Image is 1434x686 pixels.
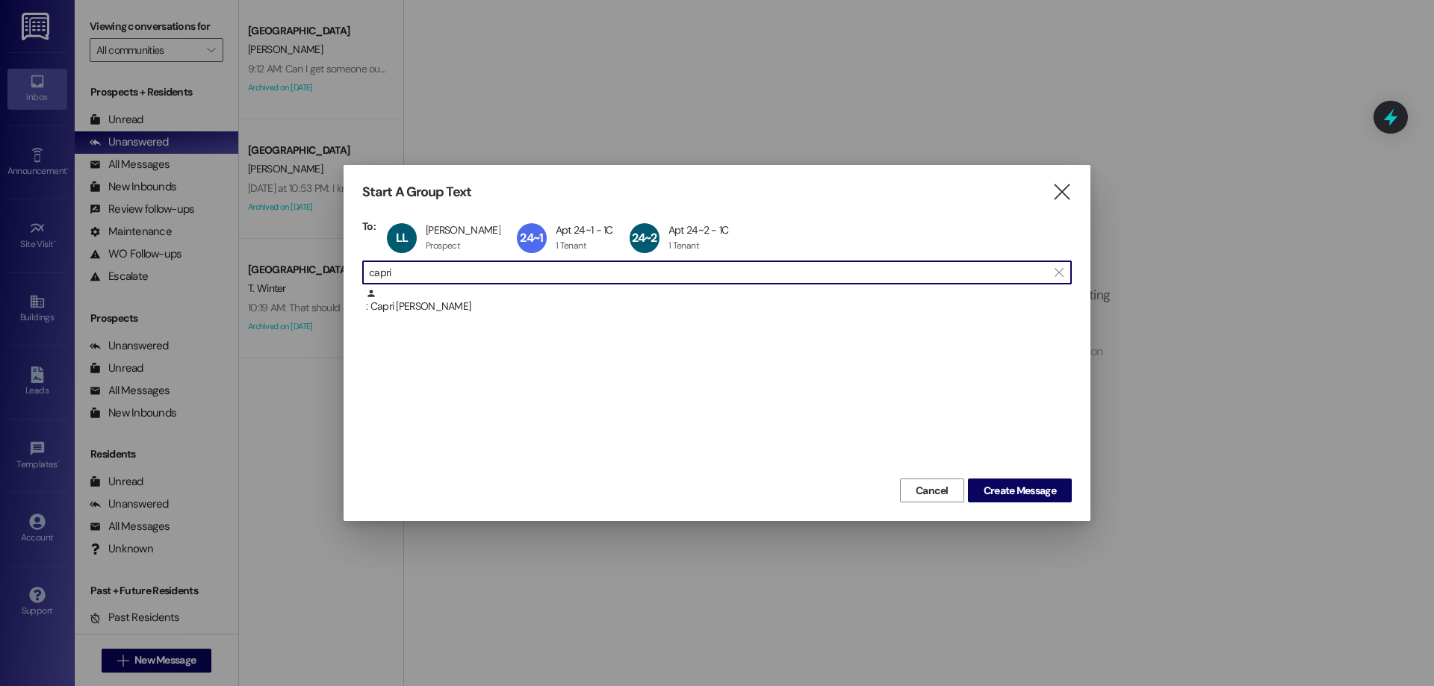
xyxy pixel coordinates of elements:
input: Search for any contact or apartment [369,262,1047,283]
button: Clear text [1047,261,1071,284]
div: 1 Tenant [668,240,699,252]
span: 24~2 [632,230,657,246]
button: Create Message [968,478,1072,502]
span: Create Message [984,483,1056,499]
div: Apt 24~2 - 1C [668,223,729,237]
span: LL [396,230,408,246]
button: Cancel [900,478,964,502]
div: : Capri [PERSON_NAME] [366,288,1072,314]
h3: To: [362,219,376,233]
div: : Capri [PERSON_NAME] [362,288,1072,325]
div: 1 Tenant [556,240,586,252]
div: Prospect [426,240,460,252]
i:  [1055,266,1063,278]
span: Cancel [916,483,949,499]
div: Apt 24~1 - 1C [556,223,613,237]
h3: Start A Group Text [362,184,471,201]
span: 24~1 [520,230,543,246]
div: [PERSON_NAME] [426,223,500,237]
i:  [1052,184,1072,200]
